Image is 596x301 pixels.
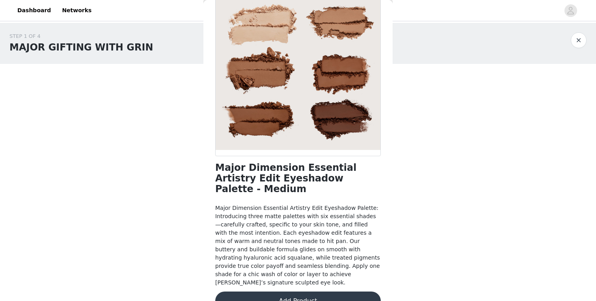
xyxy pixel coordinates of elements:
a: Dashboard [13,2,56,19]
a: Networks [57,2,96,19]
h1: Major Dimension Essential Artistry Edit Eyeshadow Palette - Medium [215,163,381,194]
div: STEP 1 OF 4 [9,32,153,40]
h1: MAJOR GIFTING WITH GRIN [9,40,153,54]
span: Major Dimension Essential Artistry Edit Eyeshadow Palette: Introducing three matte palettes with ... [215,205,380,286]
div: avatar [567,4,574,17]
